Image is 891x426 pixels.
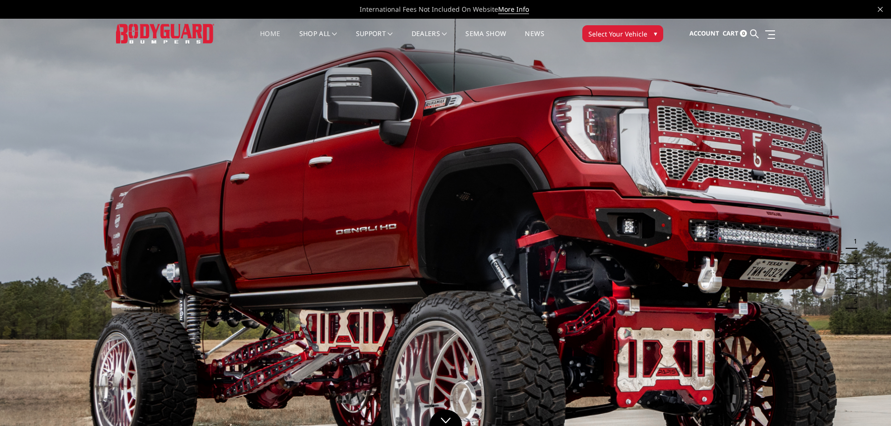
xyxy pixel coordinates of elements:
[582,25,663,42] button: Select Your Vehicle
[498,5,529,14] a: More Info
[848,279,857,294] button: 4 of 5
[260,30,280,49] a: Home
[356,30,393,49] a: Support
[848,249,857,264] button: 2 of 5
[848,264,857,279] button: 3 of 5
[723,29,739,37] span: Cart
[299,30,337,49] a: shop all
[844,381,891,426] iframe: Chat Widget
[588,29,647,39] span: Select Your Vehicle
[689,21,719,46] a: Account
[429,410,462,426] a: Click to Down
[525,30,544,49] a: News
[848,294,857,309] button: 5 of 5
[116,24,214,43] img: BODYGUARD BUMPERS
[689,29,719,37] span: Account
[723,21,747,46] a: Cart 0
[654,29,657,38] span: ▾
[740,30,747,37] span: 0
[465,30,506,49] a: SEMA Show
[848,234,857,249] button: 1 of 5
[412,30,447,49] a: Dealers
